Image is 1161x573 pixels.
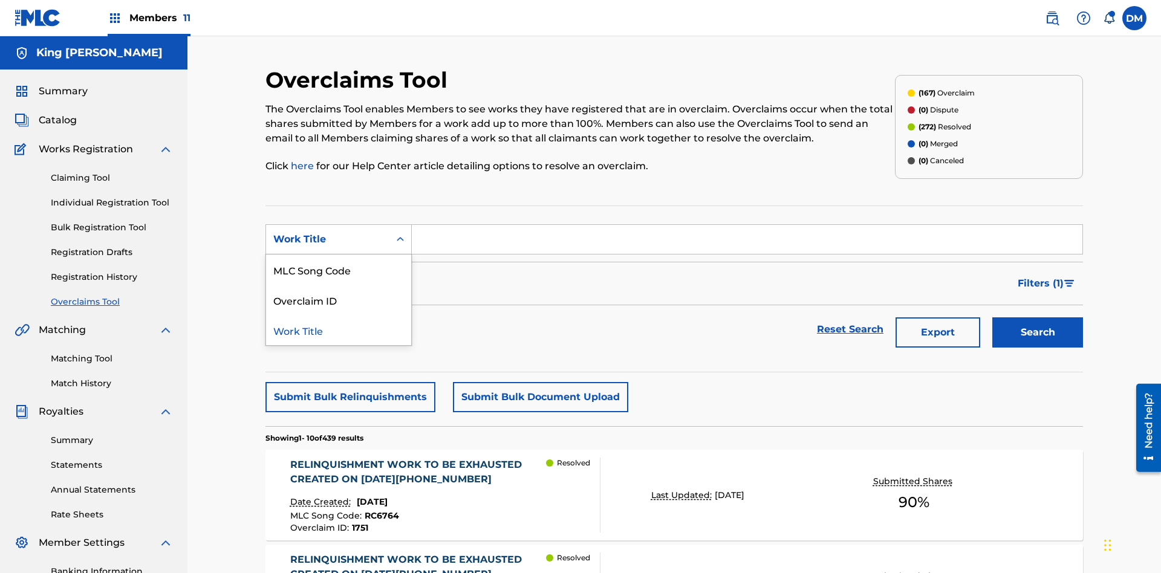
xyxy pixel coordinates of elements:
[51,434,173,447] a: Summary
[15,323,30,337] img: Matching
[183,12,190,24] span: 11
[896,317,980,348] button: Export
[158,404,173,419] img: expand
[158,142,173,157] img: expand
[357,496,388,507] span: [DATE]
[51,196,173,209] a: Individual Registration Tool
[919,88,935,97] span: (167)
[39,536,125,550] span: Member Settings
[1064,280,1075,287] img: filter
[919,156,928,165] span: (0)
[158,536,173,550] img: expand
[51,484,173,496] a: Annual Statements
[873,475,955,488] p: Submitted Shares
[265,66,454,94] h2: Overclaims Tool
[51,246,173,259] a: Registration Drafts
[291,160,316,172] a: here
[811,316,889,343] a: Reset Search
[1122,6,1146,30] div: User Menu
[15,46,29,60] img: Accounts
[1040,6,1064,30] a: Public Search
[15,9,61,27] img: MLC Logo
[51,296,173,308] a: Overclaims Tool
[290,496,354,508] p: Date Created:
[715,490,744,500] span: [DATE]
[15,404,29,419] img: Royalties
[1127,379,1161,478] iframe: Resource Center
[1045,11,1059,25] img: search
[919,121,971,132] p: Resolved
[266,254,411,285] div: MLC Song Code
[919,139,928,148] span: (0)
[919,138,958,149] p: Merged
[899,491,929,513] span: 90 %
[1010,268,1083,299] button: Filters (1)
[273,232,382,247] div: Work Title
[15,142,30,157] img: Works Registration
[992,317,1083,348] button: Search
[39,323,86,337] span: Matching
[919,105,958,115] p: Dispute
[129,11,190,25] span: Members
[265,433,363,444] p: Showing 1 - 10 of 439 results
[51,508,173,521] a: Rate Sheets
[51,352,173,365] a: Matching Tool
[365,510,399,521] span: RC6764
[39,113,77,128] span: Catalog
[51,271,173,283] a: Registration History
[39,84,88,99] span: Summary
[453,382,628,412] button: Submit Bulk Document Upload
[265,224,1083,354] form: Search Form
[36,46,163,60] h5: King McTesterson
[290,522,352,533] span: Overclaim ID :
[919,105,928,114] span: (0)
[51,377,173,390] a: Match History
[15,84,88,99] a: SummarySummary
[290,510,365,521] span: MLC Song Code :
[51,221,173,234] a: Bulk Registration Tool
[39,142,133,157] span: Works Registration
[919,122,936,131] span: (272)
[1101,515,1161,573] iframe: Chat Widget
[265,382,435,412] button: Submit Bulk Relinquishments
[51,459,173,471] a: Statements
[15,113,77,128] a: CatalogCatalog
[15,113,29,128] img: Catalog
[1018,276,1064,291] span: Filters ( 1 )
[108,11,122,25] img: Top Rightsholders
[557,458,590,468] p: Resolved
[352,522,368,533] span: 1751
[265,159,895,173] p: Click for our Help Center article detailing options to resolve an overclaim.
[919,88,975,99] p: Overclaim
[1072,6,1096,30] div: Help
[39,404,83,419] span: Royalties
[51,172,173,184] a: Claiming Tool
[265,450,1083,540] a: RELINQUISHMENT WORK TO BE EXHAUSTED CREATED ON [DATE][PHONE_NUMBER]Date Created:[DATE]MLC Song Co...
[1104,527,1111,563] div: Drag
[158,323,173,337] img: expand
[919,155,964,166] p: Canceled
[1076,11,1091,25] img: help
[290,458,547,487] div: RELINQUISHMENT WORK TO BE EXHAUSTED CREATED ON [DATE][PHONE_NUMBER]
[1103,12,1115,24] div: Notifications
[266,285,411,315] div: Overclaim ID
[15,536,29,550] img: Member Settings
[557,552,590,563] p: Resolved
[15,84,29,99] img: Summary
[651,489,715,502] p: Last Updated:
[265,102,895,146] p: The Overclaims Tool enables Members to see works they have registered that are in overclaim. Over...
[266,315,411,345] div: Work Title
